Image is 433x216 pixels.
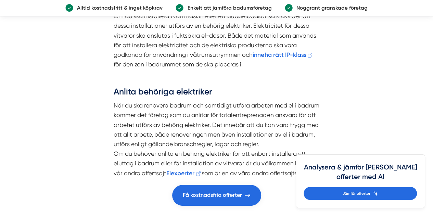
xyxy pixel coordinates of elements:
p: Enkelt att jämföra badumsföretag [183,4,271,12]
strong: inneha rätt IP-klass [253,51,306,58]
p: Noggrant granskade företag [293,4,368,12]
h4: Analysera & jämför [PERSON_NAME] offerter med AI [304,163,417,187]
p: När du ska renovera badrum och samtidigt utföra arbeten med el i badrum kommer det företag som du... [114,101,319,178]
span: Få kostnadsfria offerter [183,191,242,200]
a: Få kostnadsfria offerter [172,185,261,206]
a: Jämför offerter [304,187,417,200]
strong: Elexperter [166,169,194,177]
p: Om du ska installera tvättmaskin eller ett bubbelbadkar så krävs det att dessa installationer utf... [114,11,319,69]
p: Alltid kostnadsfritt & inget köpkrav [73,4,163,12]
a: Elexperter [166,170,202,177]
h3: Anlita behöriga elektriker [114,86,319,101]
a: inneha rätt IP-klass [253,51,313,58]
span: Jämför offerter [342,190,370,196]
